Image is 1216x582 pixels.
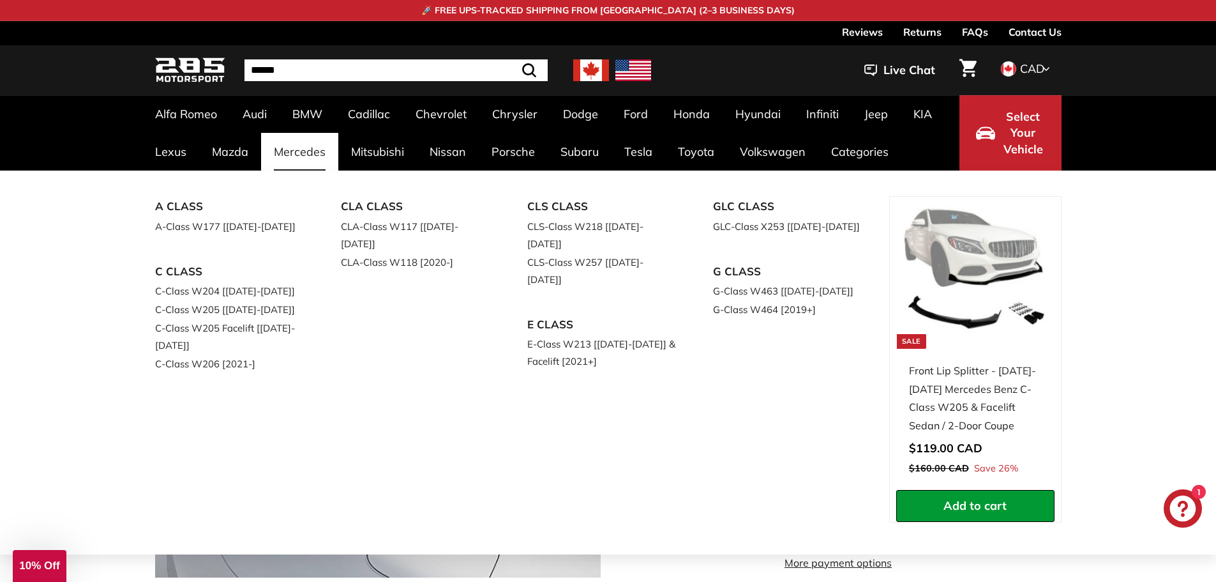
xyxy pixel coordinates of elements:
[896,197,1055,490] a: Sale front lip mercedes w205 Front Lip Splitter - [DATE]-[DATE] Mercedes Benz C-Class W205 & Face...
[909,362,1042,435] div: Front Lip Splitter - [DATE]-[DATE] Mercedes Benz C-Class W205 & Facelift Sedan / 2-Door Coupe
[901,95,945,133] a: KIA
[338,133,417,171] a: Mitsubishi
[615,555,1062,571] a: More payment options
[793,95,852,133] a: Infiniti
[479,95,550,133] a: Chrysler
[665,133,727,171] a: Toyota
[527,196,678,217] a: CLS CLASS
[19,560,59,572] span: 10% Off
[13,550,66,582] div: 10% Off
[848,54,952,86] button: Live Chat
[244,59,548,81] input: Search
[842,21,883,43] a: Reviews
[962,21,988,43] a: FAQs
[527,314,678,335] a: E CLASS
[713,261,864,282] a: G CLASS
[713,217,864,236] a: GLC-Class X253 [[DATE]-[DATE]]
[713,300,864,319] a: G-Class W464 [2019+]
[548,133,612,171] a: Subaru
[527,335,678,371] a: E-Class W213 [[DATE]-[DATE]] & Facelift [2021+]
[341,253,492,272] a: CLA-Class W118 [2020-]
[852,95,901,133] a: Jeep
[1020,61,1044,76] span: CAD
[155,355,306,373] a: C-Class W206 [2021-]
[155,217,306,236] a: A-Class W177 [[DATE]-[DATE]]
[550,95,611,133] a: Dodge
[417,133,479,171] a: Nissan
[713,196,864,217] a: GLC CLASS
[403,95,479,133] a: Chevrolet
[527,253,678,289] a: CLS-Class W257 [[DATE]-[DATE]]
[959,95,1062,171] button: Select Your Vehicle
[974,461,1018,477] span: Save 26%
[230,95,280,133] a: Audi
[155,300,306,319] a: C-Class W205 [[DATE]-[DATE]]
[335,95,403,133] a: Cadillac
[903,21,942,43] a: Returns
[155,196,306,217] a: A CLASS
[611,95,661,133] a: Ford
[723,95,793,133] a: Hyundai
[909,441,982,456] span: $119.00 CAD
[952,49,984,92] a: Cart
[818,133,901,171] a: Categories
[341,196,492,217] a: CLA CLASS
[903,203,1048,349] img: front lip mercedes w205
[155,261,306,282] a: C CLASS
[897,334,926,349] div: Sale
[155,282,306,300] a: C-Class W204 [[DATE]-[DATE]]
[280,95,335,133] a: BMW
[713,282,864,300] a: G-Class W463 [[DATE]-[DATE]]
[527,217,678,253] a: CLS-Class W218 [[DATE]-[DATE]]
[261,133,338,171] a: Mercedes
[896,490,1055,522] button: Add to cart
[155,56,225,86] img: Logo_285_Motorsport_areodynamics_components
[1002,109,1045,158] span: Select Your Vehicle
[199,133,261,171] a: Mazda
[612,133,665,171] a: Tesla
[341,217,492,253] a: CLA-Class W117 [[DATE]-[DATE]]
[479,133,548,171] a: Porsche
[155,319,306,355] a: C-Class W205 Facelift [[DATE]-[DATE]]
[909,463,969,474] span: $160.00 CAD
[142,95,230,133] a: Alfa Romeo
[142,133,199,171] a: Lexus
[661,95,723,133] a: Honda
[943,498,1007,513] span: Add to cart
[1160,489,1206,531] inbox-online-store-chat: Shopify online store chat
[1009,21,1062,43] a: Contact Us
[883,62,935,79] span: Live Chat
[727,133,818,171] a: Volkswagen
[421,4,795,17] p: 🚀 FREE UPS-TRACKED SHIPPING FROM [GEOGRAPHIC_DATA] (2–3 BUSINESS DAYS)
